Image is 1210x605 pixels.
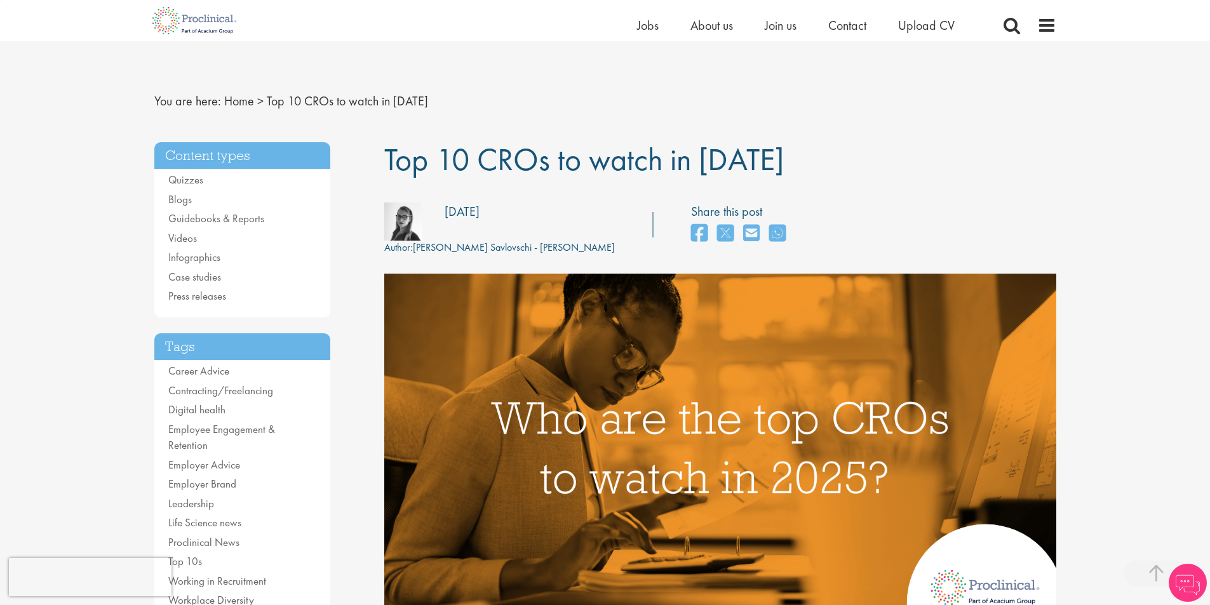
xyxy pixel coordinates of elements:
a: Digital health [168,402,225,416]
span: Top 10 CROs to watch in [DATE] [384,139,784,180]
iframe: reCAPTCHA [9,558,171,596]
a: Infographics [168,250,220,264]
a: Employer Advice [168,458,240,472]
span: You are here: [154,93,221,109]
a: Quizzes [168,173,203,187]
div: [PERSON_NAME] Savlovschi - [PERSON_NAME] [384,241,615,255]
a: Leadership [168,496,214,510]
a: Contracting/Freelancing [168,383,273,397]
a: share on email [743,220,760,248]
a: Videos [168,231,197,245]
a: Jobs [637,17,659,34]
span: > [257,93,264,109]
a: About us [690,17,733,34]
a: Guidebooks & Reports [168,211,264,225]
h3: Tags [154,333,331,361]
a: share on facebook [691,220,708,248]
a: breadcrumb link [224,93,254,109]
a: share on whats app [769,220,786,248]
a: share on twitter [717,220,734,248]
a: Employee Engagement & Retention [168,422,275,453]
a: Employer Brand [168,477,236,491]
a: Upload CV [898,17,955,34]
a: Press releases [168,289,226,303]
a: Working in Recruitment [168,574,266,588]
span: Author: [384,241,413,254]
label: Share this post [691,203,792,221]
div: [DATE] [445,203,480,221]
img: fff6768c-7d58-4950-025b-08d63f9598ee [384,203,422,241]
span: Top 10 CROs to watch in [DATE] [267,93,428,109]
a: Life Science news [168,515,241,529]
img: Chatbot [1169,564,1207,602]
a: Top 10s [168,554,202,568]
a: Contact [828,17,866,34]
a: Blogs [168,192,192,206]
h3: Content types [154,142,331,170]
a: Proclinical News [168,535,239,549]
a: Case studies [168,270,221,284]
a: Career Advice [168,364,229,378]
a: Join us [765,17,797,34]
